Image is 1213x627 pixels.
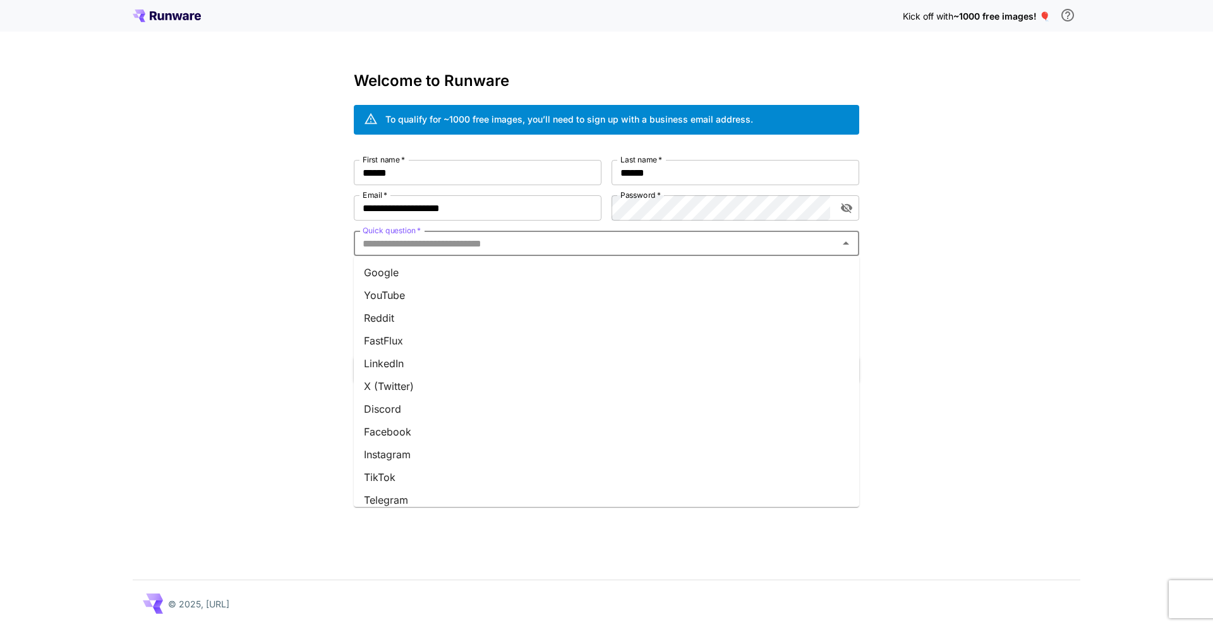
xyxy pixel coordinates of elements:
[385,113,753,126] div: To qualify for ~1000 free images, you’ll need to sign up with a business email address.
[354,466,859,489] li: TikTok
[354,398,859,420] li: Discord
[620,190,661,200] label: Password
[1055,3,1080,28] button: In order to qualify for free credit, you need to sign up with a business email address and click ...
[620,154,662,165] label: Last name
[354,420,859,443] li: Facebook
[168,597,229,611] p: © 2025, [URL]
[363,225,421,236] label: Quick question
[363,154,405,165] label: First name
[354,489,859,511] li: Telegram
[903,11,953,21] span: Kick off with
[354,261,859,284] li: Google
[835,197,858,219] button: toggle password visibility
[354,329,859,352] li: FastFlux
[354,72,859,90] h3: Welcome to Runware
[354,352,859,375] li: LinkedIn
[354,375,859,398] li: X (Twitter)
[837,234,855,252] button: Close
[354,443,859,466] li: Instagram
[953,11,1050,21] span: ~1000 free images! 🎈
[363,190,387,200] label: Email
[354,307,859,329] li: Reddit
[354,284,859,307] li: YouTube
